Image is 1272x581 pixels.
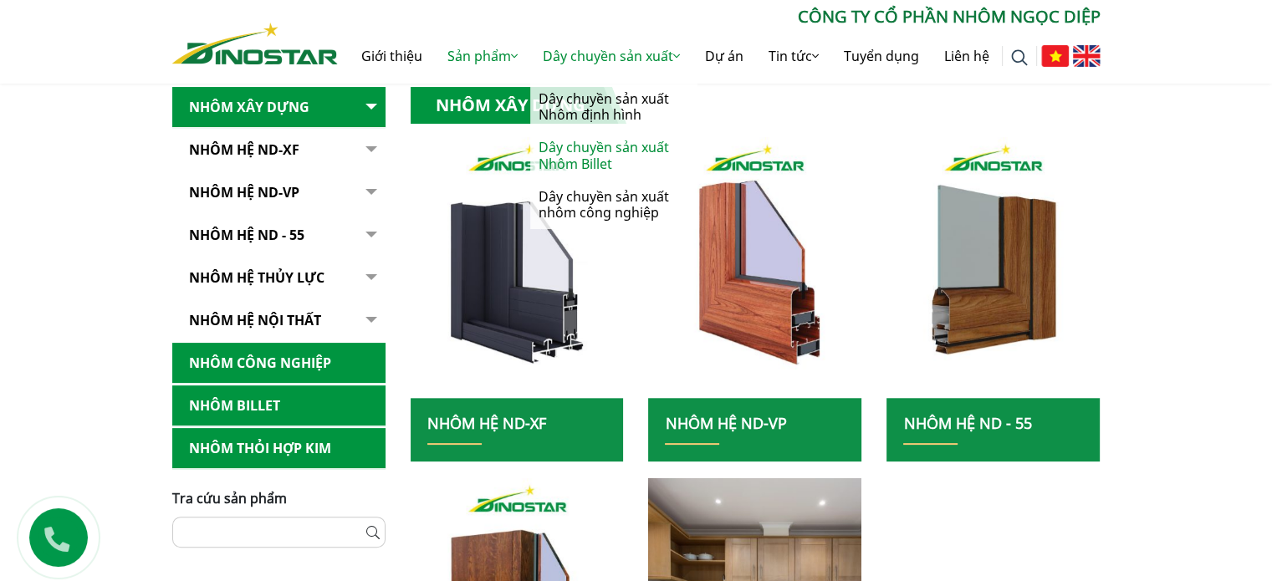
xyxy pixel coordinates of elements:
[172,385,386,426] a: Nhôm Billet
[831,29,932,83] a: Tuyển dụng
[172,343,386,384] a: Nhôm Công nghiệp
[411,87,626,124] h1: Nhôm Xây dựng
[648,137,861,398] img: nhom xay dung
[172,130,386,171] a: Nhôm Hệ ND-XF
[338,4,1101,29] p: CÔNG TY CỔ PHẦN NHÔM NGỌC DIỆP
[172,87,386,128] a: Nhôm Xây dựng
[172,172,386,213] a: Nhôm Hệ ND-VP
[932,29,1002,83] a: Liên hệ
[530,181,697,229] a: Dây chuyền sản xuất nhôm công nghiệp
[435,29,530,83] a: Sản phẩm
[172,215,386,256] a: NHÔM HỆ ND - 55
[427,413,546,433] a: Nhôm Hệ ND-XF
[172,257,386,298] a: Nhôm hệ thủy lực
[172,300,386,341] a: Nhôm hệ nội thất
[530,29,692,83] a: Dây chuyền sản xuất
[756,29,831,83] a: Tin tức
[692,29,756,83] a: Dự án
[172,428,386,469] a: Nhôm Thỏi hợp kim
[903,413,1031,433] a: NHÔM HỆ ND - 55
[172,489,287,507] span: Tra cứu sản phẩm
[411,137,624,398] a: nhom xay dung
[410,137,623,398] img: nhom xay dung
[530,131,697,180] a: Dây chuyền sản xuất Nhôm Billet
[665,413,786,433] a: Nhôm Hệ ND-VP
[172,23,338,64] img: Nhôm Dinostar
[1041,45,1069,67] img: Tiếng Việt
[1011,49,1028,66] img: search
[349,29,435,83] a: Giới thiệu
[530,83,697,131] a: Dây chuyền sản xuất Nhôm định hình
[886,137,1100,398] img: nhom xay dung
[1073,45,1101,67] img: English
